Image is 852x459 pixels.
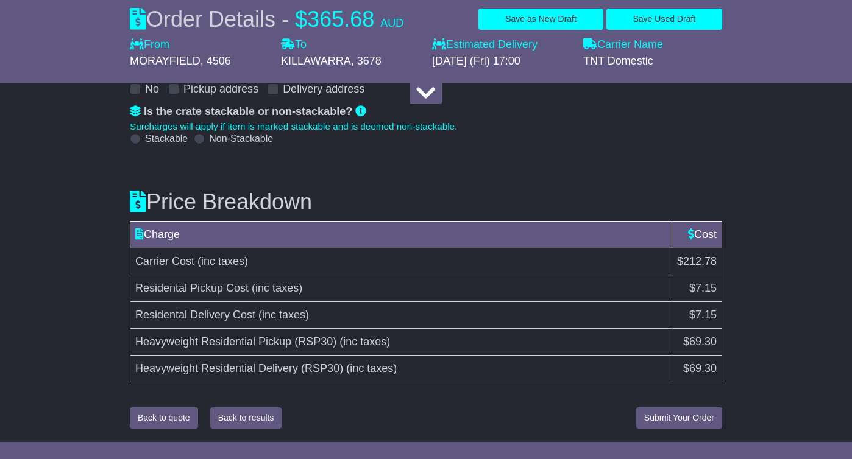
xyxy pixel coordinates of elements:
[281,38,307,52] label: To
[135,309,255,321] span: Residental Delivery Cost
[346,362,397,374] span: (inc taxes)
[130,6,403,32] div: Order Details -
[130,121,722,132] div: Surcharges will apply if item is marked stackable and is deemed non-stackable.
[130,222,672,248] td: Charge
[130,190,722,214] h3: Price Breakdown
[130,55,201,67] span: MORAYFIELD
[432,55,571,68] div: [DATE] (Fri) 17:00
[689,309,717,321] span: $7.15
[672,222,722,248] td: Cost
[583,55,722,68] div: TNT Domestic
[683,362,717,374] span: $69.30
[683,335,717,348] span: $69.30
[295,7,307,32] span: $
[307,7,374,32] span: 365.68
[135,282,249,294] span: Residental Pickup Cost
[636,407,722,429] button: Submit Your Order
[135,335,336,348] span: Heavyweight Residential Pickup (RSP30)
[677,255,717,267] span: $212.78
[351,55,382,67] span: , 3678
[432,38,571,52] label: Estimated Delivery
[209,133,273,144] label: Non-Stackable
[210,407,282,429] button: Back to results
[644,413,714,422] span: Submit Your Order
[380,17,403,29] span: AUD
[281,55,351,67] span: KILLAWARRA
[258,309,309,321] span: (inc taxes)
[197,255,248,267] span: (inc taxes)
[130,407,198,429] button: Back to quote
[135,362,343,374] span: Heavyweight Residential Delivery (RSP30)
[130,38,169,52] label: From
[144,105,352,117] span: Is the crate stackable or non-stackable?
[606,9,722,30] button: Save Used Draft
[135,255,194,267] span: Carrier Cost
[689,282,717,294] span: $7.15
[339,335,390,348] span: (inc taxes)
[252,282,302,294] span: (inc taxes)
[478,9,603,30] button: Save as New Draft
[583,38,663,52] label: Carrier Name
[201,55,231,67] span: , 4506
[145,133,188,144] label: Stackable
